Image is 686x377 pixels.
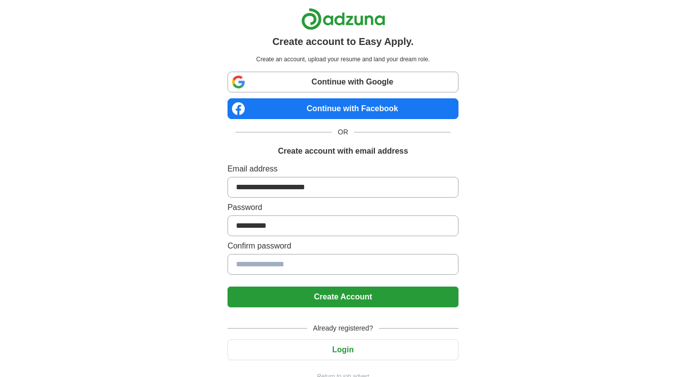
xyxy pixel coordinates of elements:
h1: Create account with email address [278,145,408,157]
button: Login [228,339,458,360]
a: Login [228,345,458,354]
a: Continue with Google [228,72,458,92]
h1: Create account to Easy Apply. [273,34,414,49]
img: Adzuna logo [301,8,385,30]
label: Email address [228,163,458,175]
a: Continue with Facebook [228,98,458,119]
p: Create an account, upload your resume and land your dream role. [229,55,457,64]
label: Confirm password [228,240,458,252]
span: OR [332,127,354,137]
button: Create Account [228,287,458,307]
label: Password [228,202,458,213]
span: Already registered? [307,323,379,334]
